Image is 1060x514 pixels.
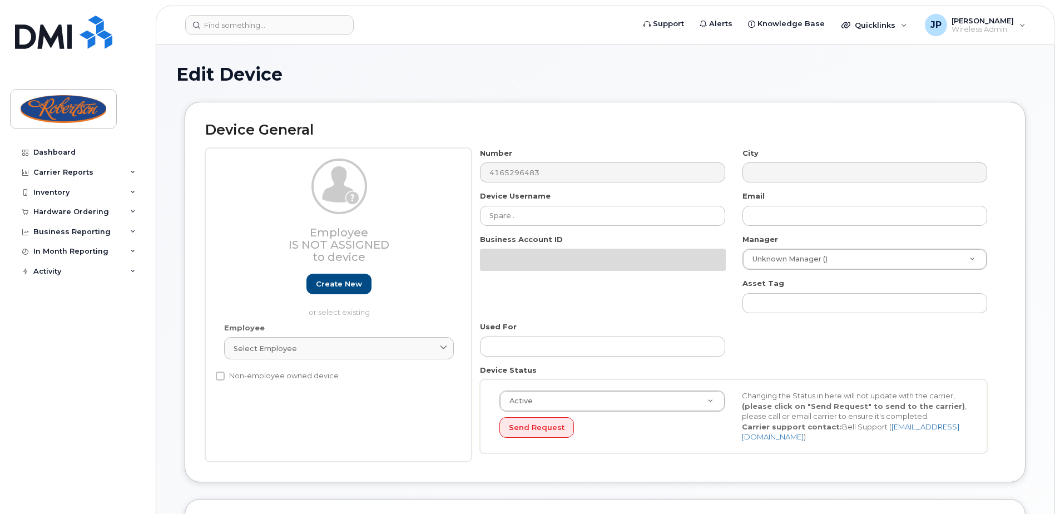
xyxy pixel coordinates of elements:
label: Number [480,148,512,159]
label: Used For [480,322,517,332]
label: Device Status [480,365,537,375]
strong: Carrier support contact: [742,422,842,431]
label: City [742,148,759,159]
p: or select existing [224,307,454,318]
span: Select employee [234,343,297,354]
input: Non-employee owned device [216,372,225,380]
span: Active [503,396,533,406]
div: Changing the Status in here will not update with the carrier, , please call or email carrier to e... [734,391,976,442]
a: [EMAIL_ADDRESS][DOMAIN_NAME] [742,422,959,442]
label: Email [742,191,765,201]
label: Device Username [480,191,551,201]
h3: Employee [224,226,454,263]
a: Select employee [224,337,454,359]
span: to device [313,250,365,264]
label: Asset Tag [742,278,784,289]
span: Unknown Manager () [746,254,828,264]
a: Create new [306,274,372,294]
a: Unknown Manager () [743,249,987,269]
label: Employee [224,323,265,333]
strong: (please click on "Send Request" to send to the carrier) [742,402,965,411]
button: Send Request [499,417,574,438]
label: Manager [742,234,778,245]
span: Is not assigned [289,238,389,251]
a: Active [500,391,725,411]
label: Business Account ID [480,234,563,245]
h2: Device General [205,122,1005,138]
label: Non-employee owned device [216,369,339,383]
h1: Edit Device [176,65,1034,84]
